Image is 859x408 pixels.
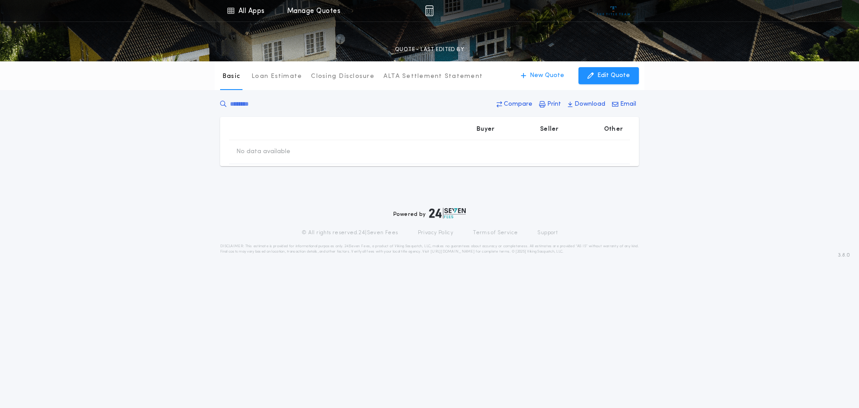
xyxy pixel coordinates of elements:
[430,250,475,253] a: [URL][DOMAIN_NAME]
[425,5,434,16] img: img
[530,71,564,80] p: New Quote
[540,125,559,134] p: Seller
[395,45,464,54] p: QUOTE - LAST EDITED BY
[311,72,374,81] p: Closing Disclosure
[476,125,494,134] p: Buyer
[597,71,630,80] p: Edit Quote
[597,6,630,15] img: vs-icon
[536,96,564,112] button: Print
[838,251,850,259] span: 3.8.0
[383,72,483,81] p: ALTA Settlement Statement
[494,96,535,112] button: Compare
[429,208,466,219] img: logo
[393,208,466,219] div: Powered by
[229,140,298,163] td: No data available
[547,100,561,109] p: Print
[418,229,454,236] a: Privacy Policy
[537,229,557,236] a: Support
[302,229,398,236] p: © All rights reserved. 24|Seven Fees
[565,96,608,112] button: Download
[512,67,573,84] button: New Quote
[604,125,623,134] p: Other
[578,67,639,84] button: Edit Quote
[220,244,639,254] p: DISCLAIMER: This estimate is provided for informational purposes only. 24|Seven Fees, a product o...
[609,96,639,112] button: Email
[574,100,605,109] p: Download
[620,100,636,109] p: Email
[473,229,518,236] a: Terms of Service
[251,72,302,81] p: Loan Estimate
[504,100,532,109] p: Compare
[222,72,240,81] p: Basic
